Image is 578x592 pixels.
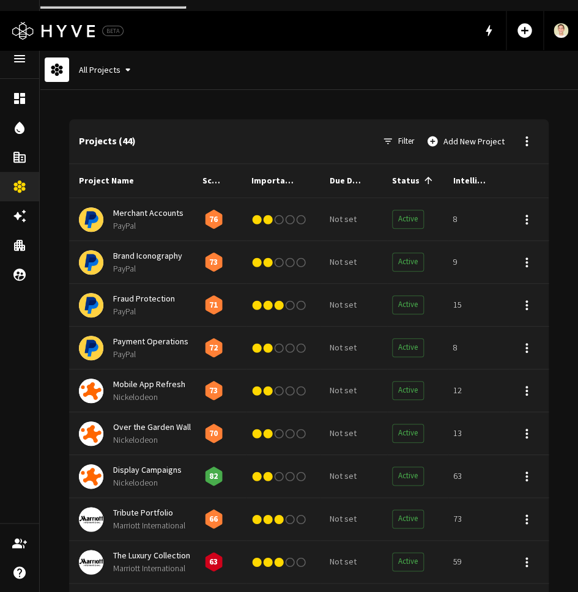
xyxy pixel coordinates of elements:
div: Medium [202,379,225,402]
p: 73 [209,256,218,268]
button: Active [392,295,424,314]
a: Tribute Portfolio [113,507,173,518]
div: Medium [202,208,225,231]
button: Not set [325,379,361,402]
p: 70 [209,427,218,440]
div: 15 [448,284,509,327]
button: All Projects [74,59,140,81]
div: Status [387,164,448,198]
a: Mobile App Refresh [113,379,185,390]
a: Over the Garden Wall [113,421,191,432]
a: Brand Iconography [113,250,182,261]
p: 76 [209,213,218,226]
p: 82 [209,470,218,483]
div: Low [202,550,225,573]
a: Merchant Accounts [113,207,183,218]
div: 8 [448,198,509,241]
div: Due Date [330,163,365,198]
p: 63 [209,555,218,568]
img: User Avatar [554,23,568,38]
button: Not set [325,251,361,273]
p: 72 [209,341,218,354]
img: nick.com [79,379,103,403]
img: paypal.com [79,293,103,317]
button: Active [392,338,424,357]
a: Payment Operations [113,336,188,347]
button: Sort [420,172,437,189]
p: Marriott International [113,519,183,531]
div: Due Date [320,164,387,198]
button: Sort [224,172,242,189]
p: PayPal [113,348,183,360]
img: paypal.com [79,336,103,360]
button: Not set [325,336,361,359]
a: Account [544,11,578,50]
p: 73 [209,384,218,397]
div: Project Name [79,163,134,198]
div: 13 [448,412,509,455]
p: PayPal [113,305,183,317]
p: 66 [209,512,218,525]
img: paypal.com [79,207,103,232]
button: Active [392,381,424,400]
button: Not set [325,294,361,316]
a: Display Campaigns [113,464,182,475]
button: Sort [365,172,382,189]
div: Medium [202,336,225,359]
button: Sort [298,172,315,189]
button: Not set [325,550,361,573]
p: PayPal [113,262,183,275]
button: Not set [325,422,361,445]
div: Medium [202,251,225,273]
p: PayPal [113,220,183,232]
p: Nickelodeon [113,391,183,403]
div: Score [198,164,246,198]
span: water_drop [12,120,27,135]
button: Not set [325,508,361,530]
div: Intelligence [453,163,487,198]
p: Marriott International [113,562,183,574]
div: BETA [102,26,124,36]
div: 73 [448,498,509,541]
span: add_circle [516,22,533,39]
button: Active [392,467,424,486]
a: Fraud Protection [113,293,175,304]
p: 71 [209,298,218,311]
div: 63 [448,455,509,498]
img: paypal.com [79,250,103,275]
img: marriott.com [79,550,103,574]
button: Active [392,424,424,443]
div: Score [202,163,224,198]
button: Not set [325,208,361,231]
img: nick.com [79,421,103,446]
img: marriott.com [79,507,103,531]
button: Active [392,509,424,528]
div: Medium [202,508,225,530]
button: Active [392,210,424,229]
button: Add [511,17,538,44]
img: nick.com [79,464,103,489]
a: The Luxury Collection [113,550,190,561]
div: Status [392,163,420,198]
p: Nickelodeon [113,476,183,489]
div: 12 [448,369,509,412]
button: Sort [134,172,151,189]
div: 59 [448,541,509,583]
h2: Projects ( 44 ) [79,135,379,147]
div: High [202,465,225,487]
button: Sort [487,172,505,189]
button: Active [392,253,424,272]
div: Importance [246,164,320,198]
p: Nickelodeon [113,434,183,446]
div: Medium [202,294,225,316]
div: 9 [448,241,509,284]
button: Filter [379,129,419,154]
button: Not set [325,465,361,487]
div: Intelligence [448,164,509,198]
div: Importance [251,163,298,198]
div: Medium [202,422,225,445]
button: Active [392,552,424,571]
button: Add New Project [424,129,509,154]
div: Project Name [69,164,198,198]
div: 8 [448,327,509,369]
